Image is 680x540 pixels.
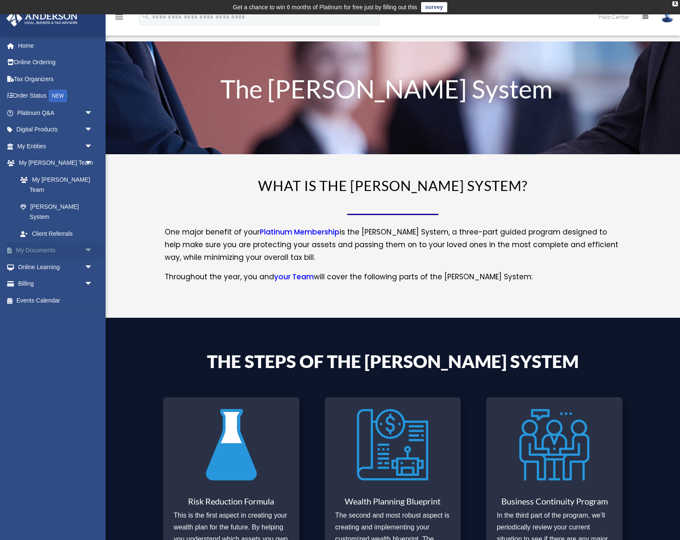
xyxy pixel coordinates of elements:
a: Digital Productsarrow_drop_down [6,121,106,138]
span: arrow_drop_down [84,155,101,172]
span: arrow_drop_down [84,275,101,293]
a: My Documentsarrow_drop_down [6,242,106,259]
i: search [141,11,150,21]
h1: The [PERSON_NAME] System [165,76,621,106]
span: arrow_drop_down [84,138,101,155]
img: Risk Reduction Formula [196,404,267,486]
a: Billingarrow_drop_down [6,275,106,292]
a: your Team [274,272,314,286]
a: My [PERSON_NAME] Teamarrow_drop_down [6,155,106,172]
span: arrow_drop_down [84,242,101,259]
a: Client Referrals [12,225,106,242]
h4: The Steps of the [PERSON_NAME] System [165,352,621,374]
span: arrow_drop_down [84,121,101,139]
a: Home [6,37,106,54]
a: Online Learningarrow_drop_down [6,259,106,275]
img: Wealth Planning Blueprint [357,404,428,486]
h3: Wealth Planning Blueprint [335,497,451,510]
i: menu [114,12,124,22]
p: One major benefit of your is the [PERSON_NAME] System, a three-part guided program designed to he... [165,226,621,271]
a: My Entitiesarrow_drop_down [6,138,106,155]
img: User Pic [661,11,674,23]
span: WHAT IS THE [PERSON_NAME] SYSTEM? [258,177,528,194]
a: survey [421,2,447,12]
a: Order StatusNEW [6,87,106,105]
a: Tax Organizers [6,71,106,87]
span: arrow_drop_down [84,259,101,276]
img: Business Continuity Program [519,404,590,486]
a: Platinum Q&Aarrow_drop_down [6,104,106,121]
h3: Risk Reduction Formula [174,497,289,510]
span: arrow_drop_down [84,104,101,122]
a: Events Calendar [6,292,106,309]
p: Throughout the year, you and will cover the following parts of the [PERSON_NAME] System: [165,271,621,284]
div: Get a chance to win 6 months of Platinum for free just by filling out this [233,2,417,12]
a: menu [114,15,124,22]
div: NEW [49,90,67,102]
h3: Business Continuity Program [497,497,612,510]
img: Anderson Advisors Platinum Portal [4,10,80,27]
a: [PERSON_NAME] System [12,198,101,225]
a: Online Ordering [6,54,106,71]
a: Platinum Membership [260,227,340,241]
div: close [672,1,678,6]
a: My [PERSON_NAME] Team [12,171,106,198]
